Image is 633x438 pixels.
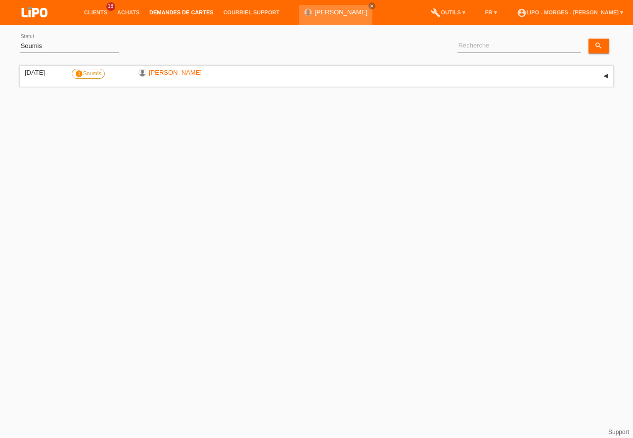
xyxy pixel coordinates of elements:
[426,9,470,15] a: buildOutils ▾
[594,42,602,49] i: search
[608,429,629,436] a: Support
[315,8,367,16] a: [PERSON_NAME]
[10,20,59,28] a: LIPO pay
[79,9,112,15] a: Clients
[588,39,609,53] a: search
[512,9,628,15] a: account_circleLIPO - Morges - [PERSON_NAME] ▾
[431,8,441,18] i: build
[369,3,374,8] i: close
[598,69,613,84] div: étendre/coller
[219,9,284,15] a: Courriel Support
[112,9,144,15] a: Achats
[75,70,83,78] i: info
[149,69,202,76] a: [PERSON_NAME]
[144,9,219,15] a: Demandes de cartes
[368,2,375,9] a: close
[72,69,105,79] label: Soumis
[25,69,64,76] div: [DATE]
[480,9,502,15] a: FR ▾
[106,2,115,11] span: 18
[517,8,527,18] i: account_circle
